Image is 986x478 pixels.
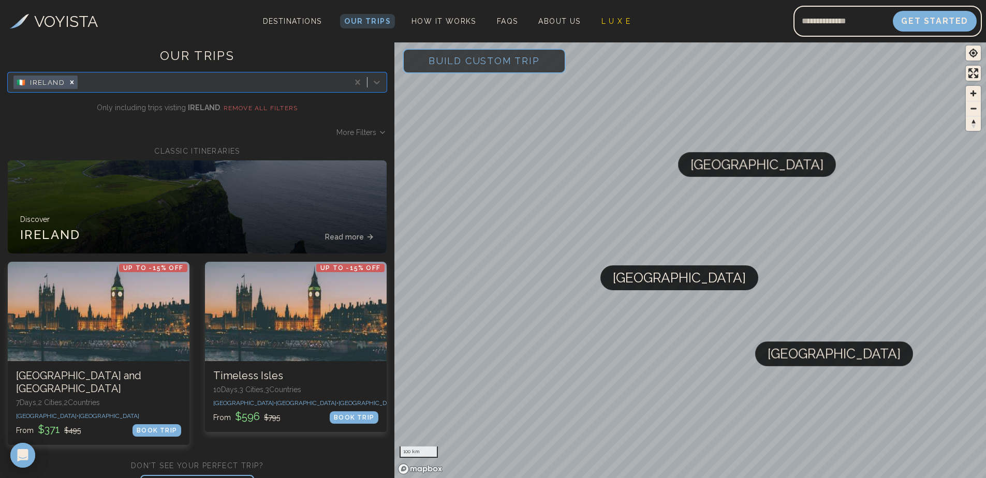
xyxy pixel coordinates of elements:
[330,411,378,424] div: BOOK TRIP
[233,410,262,423] span: $ 596
[16,397,181,408] p: 7 Days, 2 Cities, 2 Countr ies
[8,48,387,72] h1: OUR TRIPS
[793,9,893,34] input: Email address
[36,423,62,436] span: $ 371
[276,399,339,407] span: [GEOGRAPHIC_DATA] •
[966,101,981,116] button: Zoom out
[340,14,395,28] a: Our Trips
[768,341,901,366] span: [GEOGRAPHIC_DATA]
[10,10,98,33] a: VOYISTA
[398,463,443,475] a: Mapbox homepage
[224,104,298,112] button: REMOVE ALL FILTERS
[10,443,35,468] div: Open Intercom Messenger
[411,17,476,25] span: How It Works
[64,426,81,435] span: $ 495
[493,14,522,28] a: FAQs
[66,76,78,89] div: Remove [object Object]
[538,17,580,25] span: About Us
[10,102,385,113] p: Only including trips visting .
[966,116,981,131] button: Reset bearing to north
[30,77,65,87] span: IRELAND
[325,232,364,242] span: Read more
[133,424,181,437] div: BOOK TRIP
[16,422,81,437] p: From
[205,262,387,432] a: Timeless IslesUp to -15% OFFTimeless Isles10Days,3 Cities,3Countries[GEOGRAPHIC_DATA]•[GEOGRAPHIC...
[893,11,977,32] button: Get Started
[534,14,584,28] a: About Us
[20,214,374,225] p: Discover
[8,262,189,445] a: London and DublinUp to -15% OFF[GEOGRAPHIC_DATA] and [GEOGRAPHIC_DATA]7Days,2 Cities,2Countries[G...
[597,14,635,28] a: L U X E
[213,384,378,395] p: 10 Days, 3 Cities, 3 Countr ies
[336,127,376,138] span: More Filters
[213,399,276,407] span: [GEOGRAPHIC_DATA] •
[403,49,566,73] button: Build Custom Trip
[10,14,29,28] img: Voyista Logo
[16,412,79,420] span: [GEOGRAPHIC_DATA] •
[497,17,518,25] span: FAQs
[34,10,98,33] h3: VOYISTA
[316,264,385,272] p: Up to -15% OFF
[119,264,187,272] p: Up to -15% OFF
[407,14,480,28] a: How It Works
[601,17,631,25] span: L U X E
[966,86,981,101] button: Zoom in
[16,369,181,395] h3: [GEOGRAPHIC_DATA] and [GEOGRAPHIC_DATA]
[339,399,399,407] span: [GEOGRAPHIC_DATA]
[8,160,387,253] a: DiscoverIRELANDRead more
[344,17,391,25] span: Our Trips
[79,412,139,420] span: [GEOGRAPHIC_DATA]
[213,369,378,382] h3: Timeless Isles
[394,40,986,478] canvas: Map
[966,46,981,61] button: Find my location
[188,103,220,112] strong: IRELAND
[259,13,326,43] span: Destinations
[264,413,280,422] span: $ 795
[8,146,387,156] h2: CLASSIC ITINERARIES
[412,39,556,83] span: Build Custom Trip
[613,265,746,290] span: [GEOGRAPHIC_DATA]
[690,152,823,177] span: [GEOGRAPHIC_DATA]
[966,66,981,81] button: Enter fullscreen
[400,446,438,458] div: 100 km
[8,460,387,471] h2: DON'T SEE YOUR PERFECT TRIP?
[213,409,280,424] p: From
[20,227,81,243] h3: IRELAND
[17,77,26,87] span: 🇮🇪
